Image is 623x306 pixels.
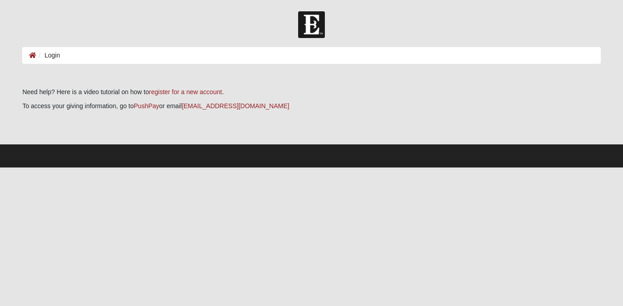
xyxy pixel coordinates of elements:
[134,102,159,110] a: PushPay
[36,51,60,60] li: Login
[22,101,600,111] p: To access your giving information, go to or email
[182,102,289,110] a: [EMAIL_ADDRESS][DOMAIN_NAME]
[22,87,600,97] p: Need help? Here is a video tutorial on how to .
[149,88,222,96] a: register for a new account
[298,11,325,38] img: Church of Eleven22 Logo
